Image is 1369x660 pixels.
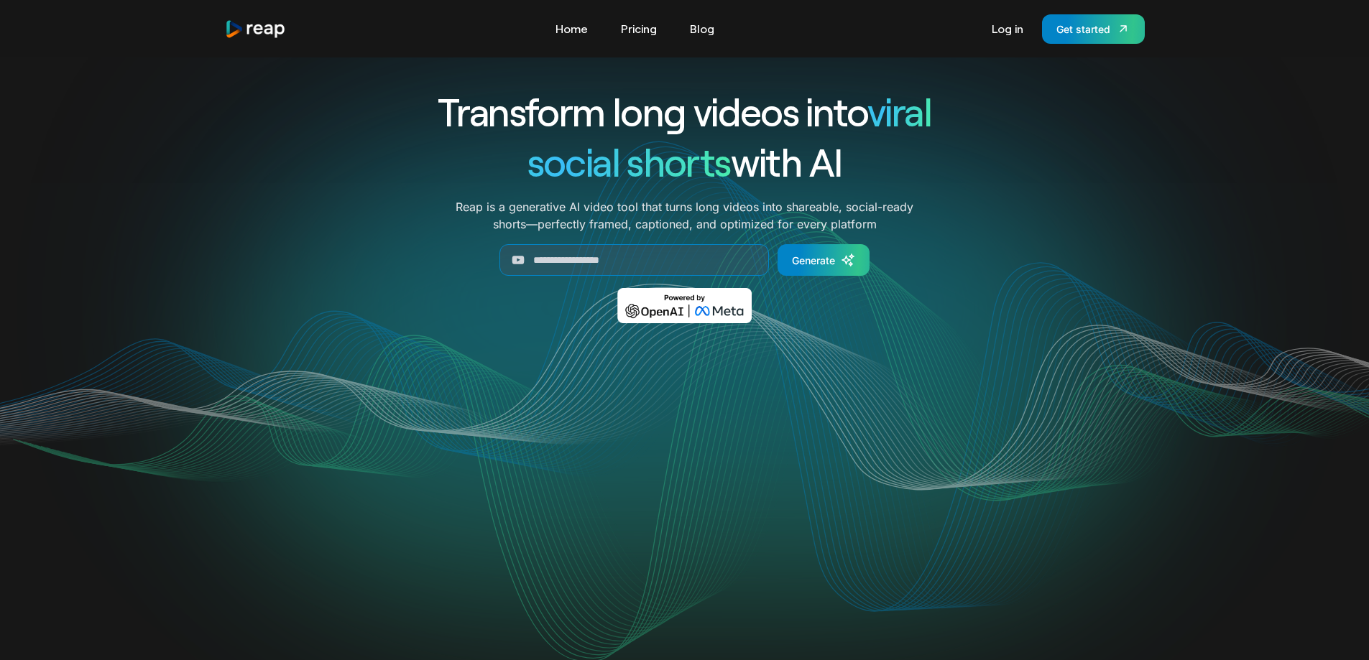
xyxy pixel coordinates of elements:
[614,17,664,40] a: Pricing
[548,17,595,40] a: Home
[778,244,870,276] a: Generate
[225,19,287,39] img: reap logo
[1056,22,1110,37] div: Get started
[617,288,752,323] img: Powered by OpenAI & Meta
[386,86,984,136] h1: Transform long videos into
[386,244,984,276] form: Generate Form
[683,17,722,40] a: Blog
[867,88,931,134] span: viral
[527,138,731,185] span: social shorts
[225,19,287,39] a: home
[1042,14,1145,44] a: Get started
[985,17,1031,40] a: Log in
[792,253,835,268] div: Generate
[386,136,984,187] h1: with AI
[456,198,913,233] p: Reap is a generative AI video tool that turns long videos into shareable, social-ready shorts—per...
[395,344,974,633] video: Your browser does not support the video tag.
